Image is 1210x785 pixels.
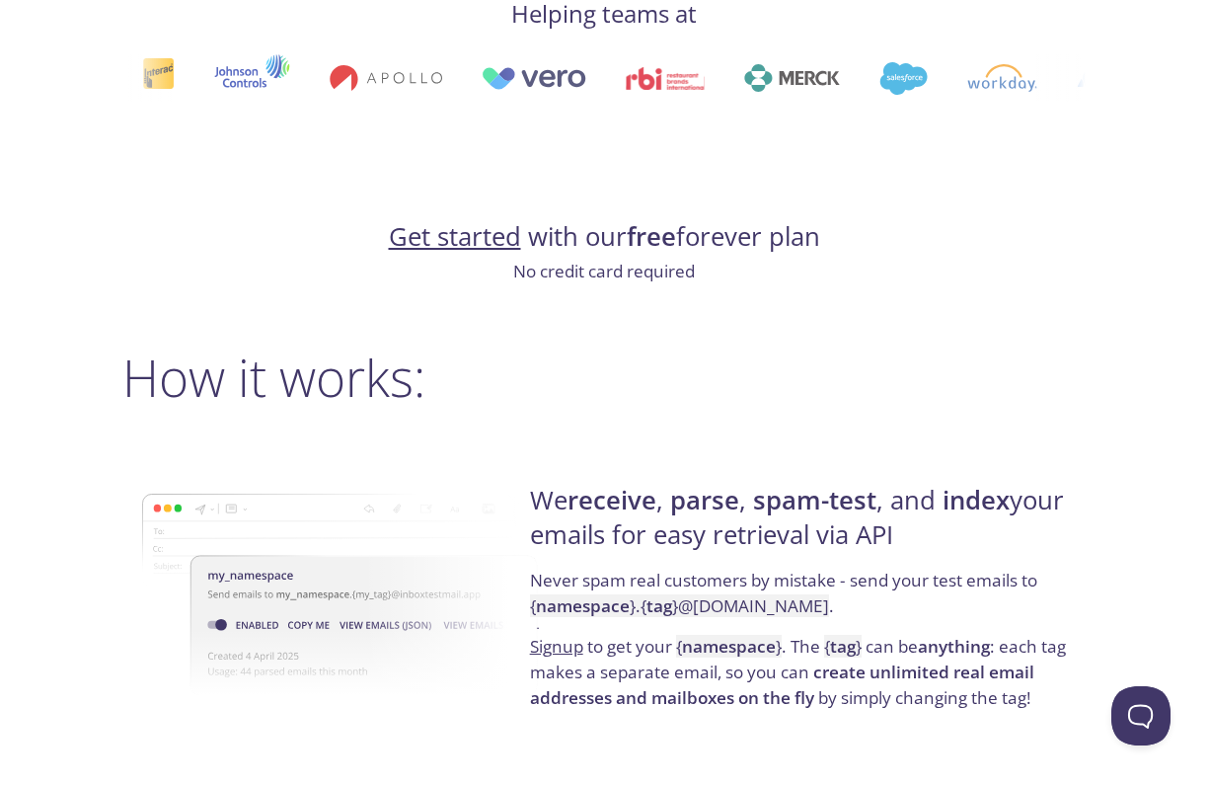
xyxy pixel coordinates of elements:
a: Get started [389,219,521,254]
h2: How it works: [122,348,1086,407]
code: { } [824,635,862,658]
img: workday [967,64,1037,92]
h4: We , , , and your emails for easy retrieval via API [530,484,1080,568]
strong: parse [670,483,739,517]
img: vero [482,67,586,90]
strong: tag [830,635,856,658]
a: Signup [530,635,583,658]
img: merck [744,64,840,92]
strong: namespace [536,594,630,617]
code: { } [676,635,782,658]
h4: with our forever plan [122,220,1086,254]
strong: create unlimited real email addresses and mailboxes on the fly [530,661,1034,709]
strong: index [943,483,1010,517]
p: No credit card required [122,259,1086,284]
img: namespace-image [142,438,544,750]
p: Never spam real customers by mistake - send your test emails to . [530,568,1080,634]
img: salesforce [879,62,927,95]
strong: namespace [682,635,776,658]
img: johnsoncontrols [214,54,290,102]
code: { } . { } @[DOMAIN_NAME] [530,594,829,617]
strong: anything [918,635,990,658]
strong: receive [567,483,656,517]
img: rbi [626,67,706,90]
iframe: Help Scout Beacon - Open [1111,686,1171,746]
strong: tag [646,594,672,617]
p: to get your . The can be : each tag makes a separate email, so you can by simply changing the tag! [530,634,1080,710]
img: apollo [330,64,442,92]
strong: free [627,219,676,254]
strong: spam-test [753,483,876,517]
